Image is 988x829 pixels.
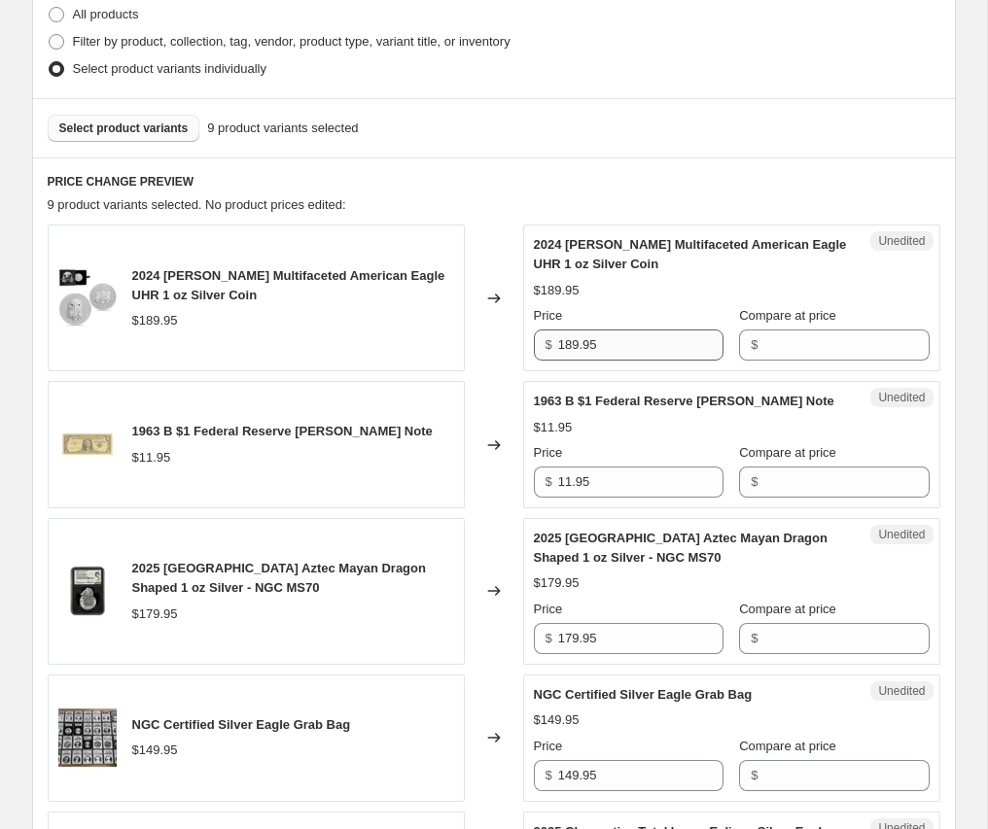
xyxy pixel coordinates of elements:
[534,445,563,460] span: Price
[878,390,925,405] span: Unedited
[546,474,552,489] span: $
[751,631,758,645] span: $
[739,602,836,616] span: Compare at price
[132,424,433,438] span: 1963 B $1 Federal Reserve [PERSON_NAME] Note
[73,61,266,76] span: Select product variants individually
[534,602,563,616] span: Price
[132,717,351,732] span: NGC Certified Silver Eagle Grab Bag
[534,418,573,437] div: $11.95
[207,119,358,138] span: 9 product variants selected
[73,34,511,49] span: Filter by product, collection, tag, vendor, product type, variant title, or inventory
[534,281,580,300] div: $189.95
[534,237,847,271] span: 2024 [PERSON_NAME] Multifaceted American Eagle UHR 1 oz Silver Coin
[739,445,836,460] span: Compare at price
[48,174,940,190] h6: PRICE CHANGE PREVIEW
[546,631,552,645] span: $
[132,448,171,467] div: $11.95
[546,768,552,782] span: $
[132,604,178,624] div: $179.95
[751,474,758,489] span: $
[58,562,117,620] img: image_-_2025-02-10T102808.255_80x.jpg
[73,7,139,21] span: All products
[58,416,117,474] img: image_-_2024-12-12T161228.088_80x.png
[878,683,925,699] span: Unedited
[751,337,758,352] span: $
[534,573,580,593] div: $179.95
[751,768,758,782] span: $
[878,233,925,249] span: Unedited
[59,121,189,136] span: Select product variants
[534,710,580,730] div: $149.95
[58,708,117,767] img: image_50_cebf66b7-a605-4918-8026-6eba59d9994f_80x.jpg
[132,311,178,330] div: $189.95
[534,687,753,702] span: NGC Certified Silver Eagle Grab Bag
[534,308,563,323] span: Price
[132,268,445,302] span: 2024 [PERSON_NAME] Multifaceted American Eagle UHR 1 oz Silver Coin
[132,561,426,595] span: 2025 [GEOGRAPHIC_DATA] Aztec Mayan Dragon Shaped 1 oz Silver - NGC MS70
[534,394,834,408] span: 1963 B $1 Federal Reserve [PERSON_NAME] Note
[546,337,552,352] span: $
[48,115,200,142] button: Select product variants
[48,197,346,212] span: 9 product variants selected. No product prices edited:
[132,741,178,760] div: $149.95
[534,739,563,753] span: Price
[739,739,836,753] span: Compare at price
[739,308,836,323] span: Compare at price
[878,527,925,542] span: Unedited
[534,531,828,565] span: 2025 [GEOGRAPHIC_DATA] Aztec Mayan Dragon Shaped 1 oz Silver - NGC MS70
[58,269,117,328] img: 907fe905-7664-ef11-8427-12325086d71d_CTV007316_80x.jpg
